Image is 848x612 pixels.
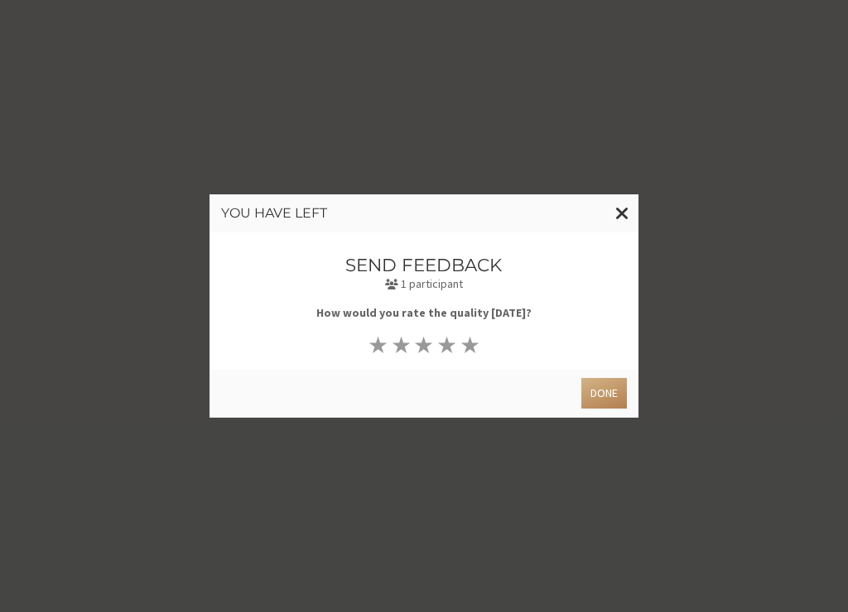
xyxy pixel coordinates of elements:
[581,378,627,409] button: Done
[389,333,412,356] button: ★
[316,305,532,320] b: How would you rate the quality [DATE]?
[436,333,459,356] button: ★
[266,256,583,275] h3: Send feedback
[221,206,627,221] h3: You have left
[367,333,390,356] button: ★
[459,333,482,356] button: ★
[266,275,583,293] p: 1 participant
[412,333,436,356] button: ★
[606,194,638,232] button: Close modal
